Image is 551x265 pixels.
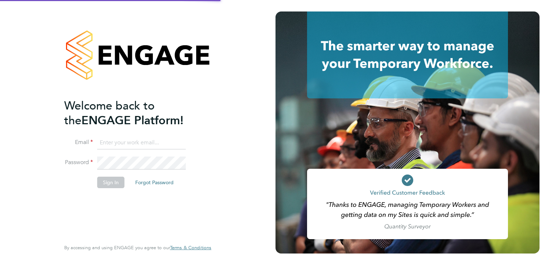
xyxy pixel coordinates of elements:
span: Terms & Conditions [170,245,211,251]
h2: ENGAGE Platform! [64,98,204,128]
button: Forgot Password [129,177,179,188]
input: Enter your work email... [97,136,186,149]
label: Email [64,139,93,146]
button: Sign In [97,177,124,188]
span: By accessing and using ENGAGE you agree to our [64,245,211,251]
span: Welcome back to the [64,99,155,127]
label: Password [64,159,93,166]
a: Terms & Conditions [170,245,211,251]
